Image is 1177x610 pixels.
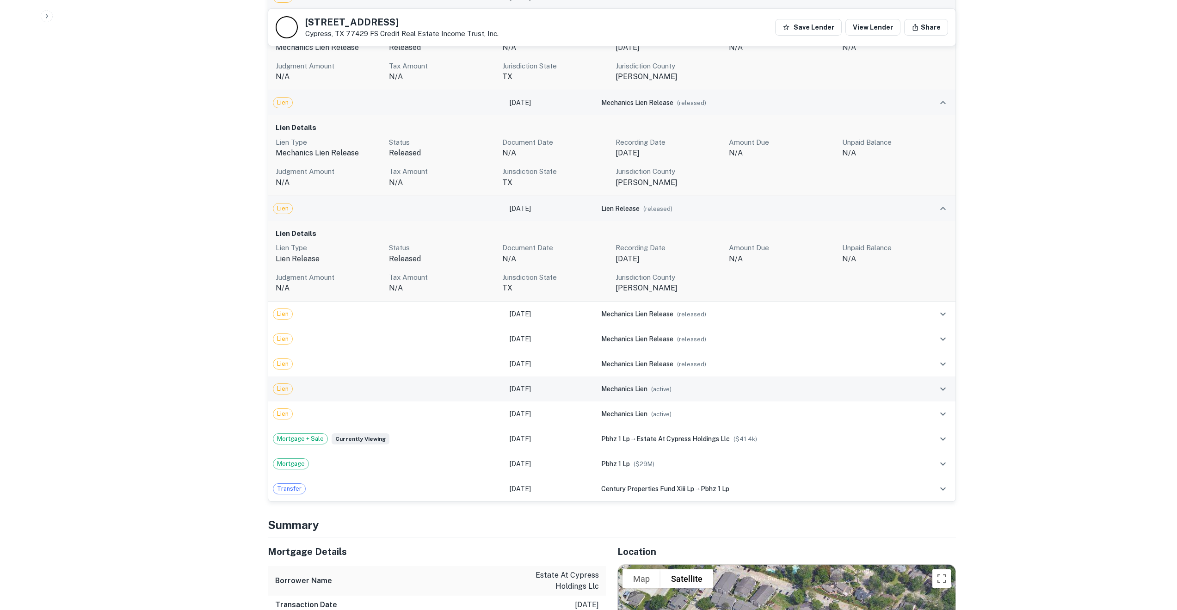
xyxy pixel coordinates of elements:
td: [DATE] [505,351,597,376]
p: Amount Due [729,137,835,148]
p: tx [502,283,608,294]
span: Lien [273,204,292,213]
p: [PERSON_NAME] [616,71,721,82]
p: N/A [729,253,835,265]
p: N/A [842,42,948,53]
p: Judgment Amount [276,166,382,177]
p: released [389,42,495,53]
button: expand row [935,406,951,422]
p: N/A [502,148,608,159]
a: FS Credit Real Estate Income Trust, Inc. [370,30,499,37]
iframe: Chat Widget [1131,536,1177,580]
p: N/A [842,148,948,159]
p: Unpaid Balance [842,242,948,253]
p: lien release [276,253,382,265]
button: expand row [935,306,951,322]
h4: Summary [268,517,956,533]
div: → [601,484,903,494]
p: Status [389,137,495,148]
p: Judgment Amount [276,272,382,283]
p: Recording Date [616,242,721,253]
p: mechanics lien release [276,148,382,159]
span: lien release [601,205,640,212]
span: Transfer [273,484,305,493]
p: Tax Amount [389,272,495,283]
button: Show satellite imagery [660,569,713,588]
p: N/A [389,177,495,188]
td: [DATE] [505,476,597,501]
span: ($ 41.4k ) [733,436,757,443]
p: N/A [389,71,495,82]
p: Jurisdiction State [502,166,608,177]
button: expand row [935,481,951,497]
p: N/A [276,283,382,294]
div: → [601,434,903,444]
h5: Location [617,545,956,559]
p: Jurisdiction State [502,272,608,283]
td: [DATE] [505,426,597,451]
span: ( active ) [651,411,672,418]
span: ( released ) [677,361,706,368]
p: tx [502,71,608,82]
p: Amount Due [729,242,835,253]
span: Mortgage + Sale [273,434,327,444]
td: [DATE] [505,196,597,221]
button: Show street map [622,569,660,588]
h6: Lien Details [276,228,948,239]
p: [DATE] [616,253,721,265]
p: tx [502,177,608,188]
button: expand row [935,381,951,397]
span: Lien [273,309,292,319]
p: estate at cypress holdings llc [516,570,599,592]
button: Share [904,19,948,36]
p: Document Date [502,137,608,148]
p: Judgment Amount [276,61,382,72]
p: Jurisdiction State [502,61,608,72]
span: mechanics lien release [601,310,673,318]
td: [DATE] [505,327,597,351]
span: pbhz 1 lp [601,460,630,468]
h5: [STREET_ADDRESS] [305,18,499,27]
h6: Borrower Name [275,575,332,586]
p: Document Date [502,242,608,253]
p: [PERSON_NAME] [616,283,721,294]
span: ( released ) [677,311,706,318]
span: Currently viewing [332,433,389,444]
button: expand row [935,331,951,347]
span: ( released ) [677,99,706,106]
p: N/A [276,71,382,82]
p: Jurisdiction County [616,61,721,72]
span: century properties fund xiii lp [601,485,694,493]
td: [DATE] [505,302,597,327]
button: expand row [935,95,951,111]
button: Save Lender [775,19,842,36]
span: mechanics lien release [601,99,673,106]
p: mechanics lien release [276,42,382,53]
p: [PERSON_NAME] [616,177,721,188]
p: Tax Amount [389,61,495,72]
span: mechanics lien [601,410,647,418]
p: Jurisdiction County [616,166,721,177]
p: Status [389,242,495,253]
span: Mortgage [273,459,308,468]
span: pbhz 1 lp [701,485,729,493]
p: released [389,253,495,265]
p: released [389,148,495,159]
span: mechanics lien [601,385,647,393]
button: expand row [935,356,951,372]
span: Lien [273,98,292,107]
span: ( active ) [651,386,672,393]
td: [DATE] [505,376,597,401]
h5: Mortgage Details [268,545,606,559]
a: View Lender [845,19,900,36]
td: [DATE] [505,401,597,426]
span: mechanics lien release [601,360,673,368]
p: [DATE] [616,42,721,53]
p: Lien Type [276,242,382,253]
td: [DATE] [505,451,597,476]
p: [DATE] [616,148,721,159]
button: expand row [935,431,951,447]
h6: Lien Details [276,123,948,133]
span: Lien [273,384,292,394]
